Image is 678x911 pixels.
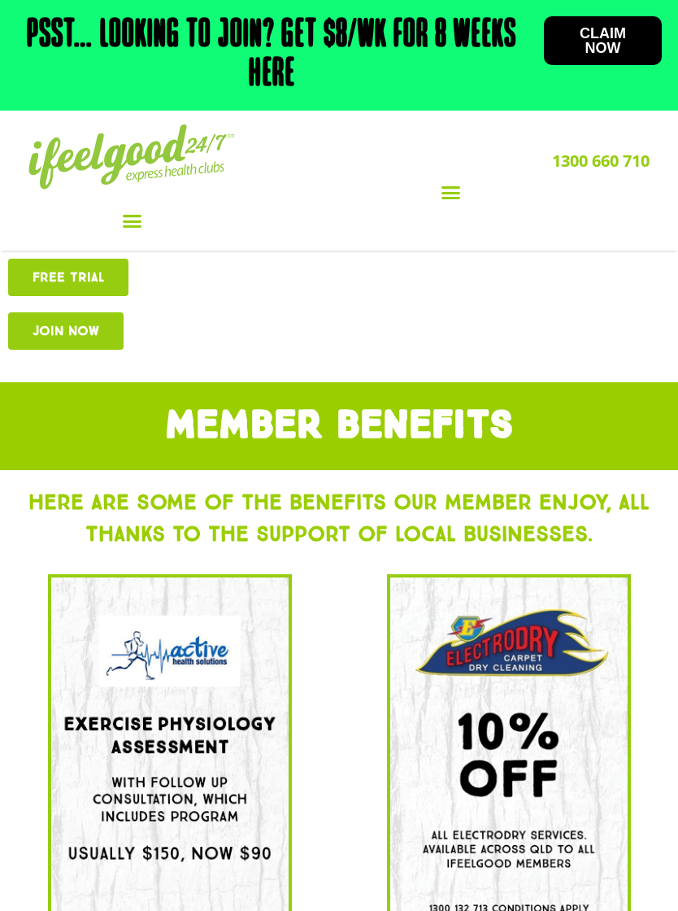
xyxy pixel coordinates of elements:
[8,312,124,350] a: Join Now
[552,150,650,172] a: 1300 660 710
[563,26,642,55] span: Claim now
[33,271,104,284] span: Free TRIAL
[8,259,128,296] a: Free TRIAL
[33,325,99,338] span: Join Now
[16,16,528,94] h2: Psst… Looking to join? Get $8/wk for 8 weeks here
[251,177,650,208] div: Menu Toggle
[8,486,670,550] h3: Here Are Some of the Benefits Our Member Enjoy, All Thanks to the Support of Local Businesses.
[8,407,670,446] h1: MEMBER BENEFITS
[28,206,235,237] div: Menu Toggle
[544,16,662,65] a: Claim now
